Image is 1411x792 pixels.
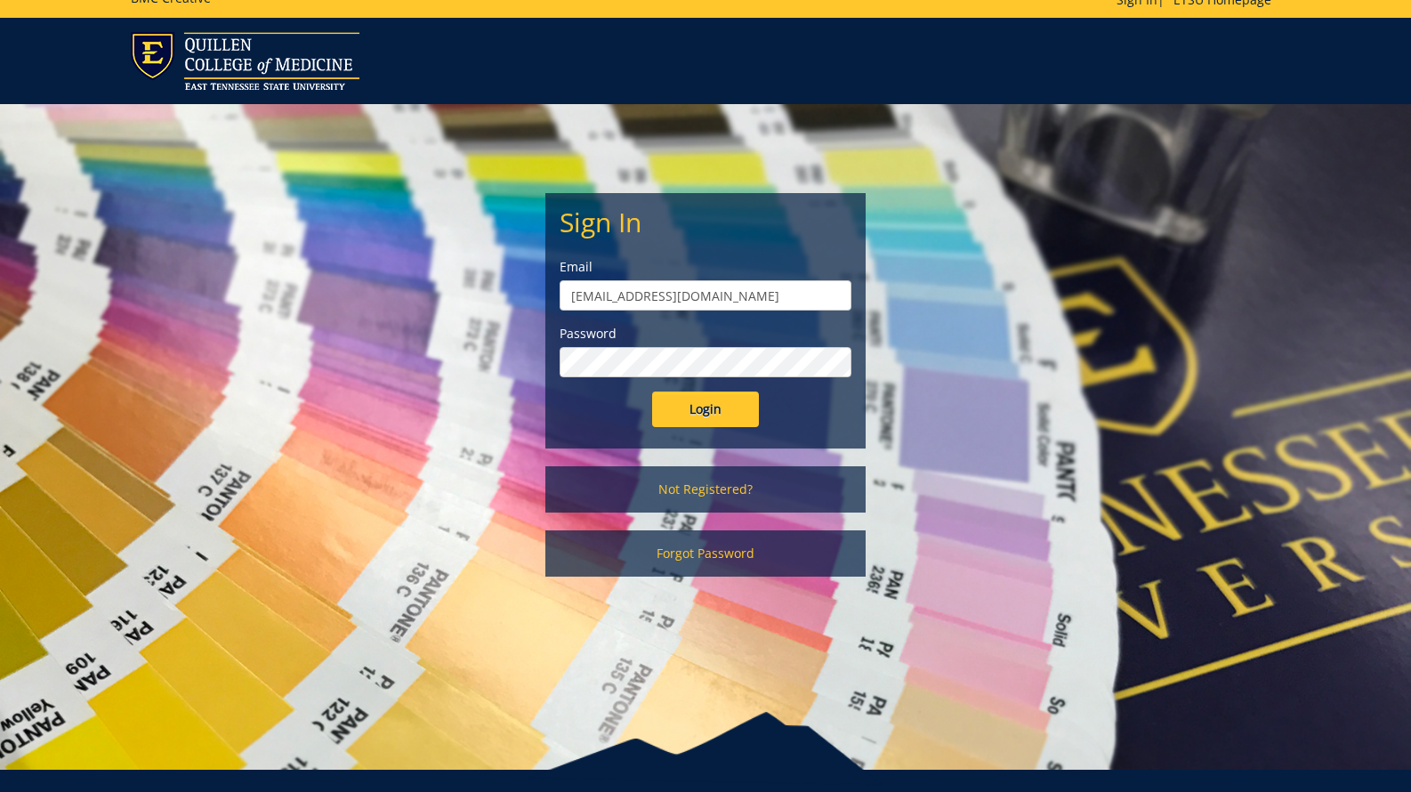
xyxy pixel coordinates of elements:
label: Email [560,258,851,276]
a: Not Registered? [545,466,866,513]
a: Forgot Password [545,530,866,577]
label: Password [560,325,851,343]
img: ETSU logo [131,32,359,90]
input: Login [652,392,759,427]
h2: Sign In [560,207,851,237]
